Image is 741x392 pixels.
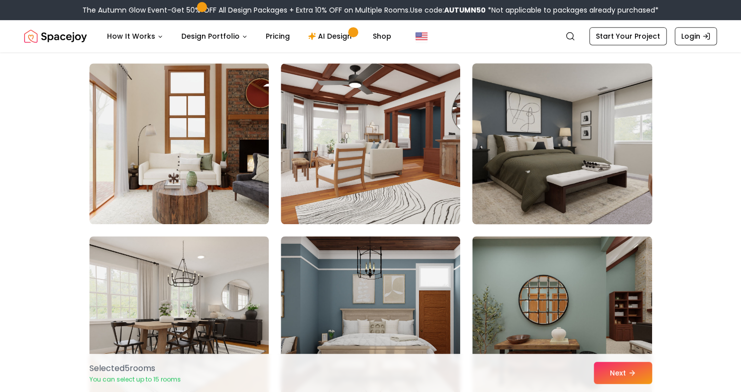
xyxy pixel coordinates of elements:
[89,375,181,383] p: You can select up to 15 rooms
[415,30,428,42] img: United States
[468,59,656,228] img: Room room-45
[300,26,363,46] a: AI Design
[89,362,181,374] p: Selected 5 room s
[24,26,87,46] img: Spacejoy Logo
[99,26,399,46] nav: Main
[486,5,659,15] span: *Not applicable to packages already purchased*
[365,26,399,46] a: Shop
[444,5,486,15] b: AUTUMN50
[410,5,486,15] span: Use code:
[675,27,717,45] a: Login
[82,5,659,15] div: The Autumn Glow Event-Get 50% OFF All Design Packages + Extra 10% OFF on Multiple Rooms.
[589,27,667,45] a: Start Your Project
[99,26,171,46] button: How It Works
[594,362,652,384] button: Next
[24,20,717,52] nav: Global
[173,26,256,46] button: Design Portfolio
[281,63,460,224] img: Room room-44
[89,63,269,224] img: Room room-43
[24,26,87,46] a: Spacejoy
[258,26,298,46] a: Pricing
